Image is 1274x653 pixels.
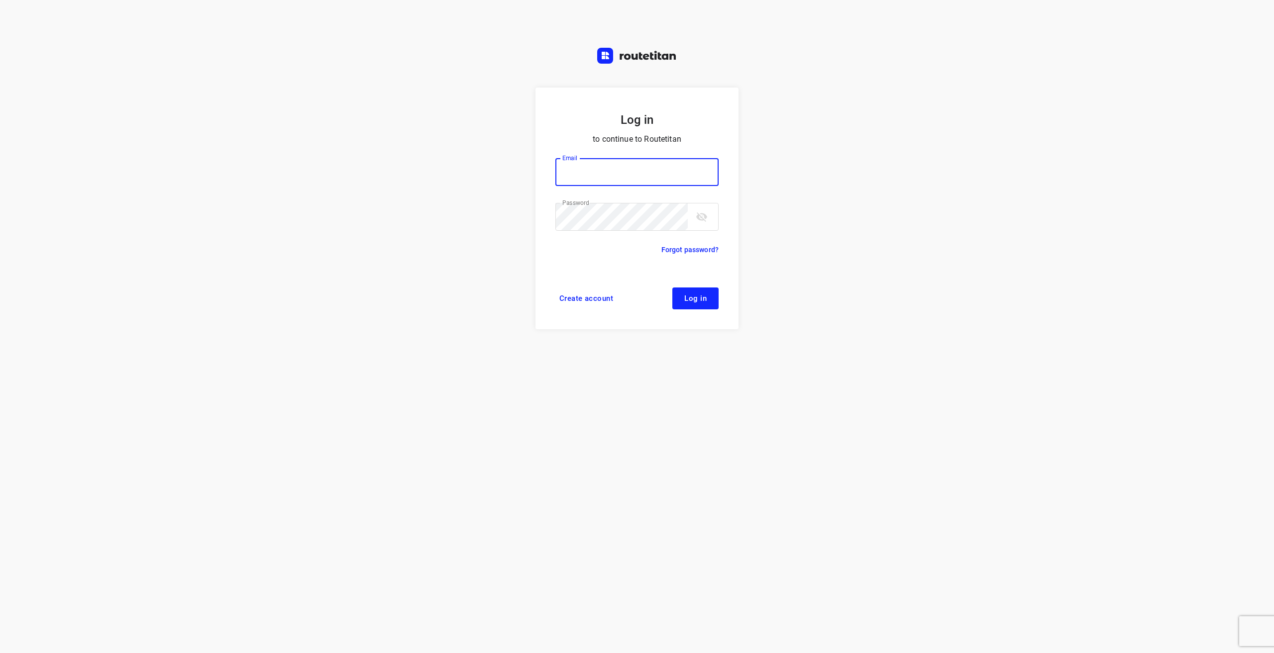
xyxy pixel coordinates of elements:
[661,244,719,256] a: Forgot password?
[597,48,677,66] a: Routetitan
[684,294,707,302] span: Log in
[555,287,617,309] a: Create account
[555,132,719,146] p: to continue to Routetitan
[555,111,719,128] h5: Log in
[597,48,677,64] img: Routetitan
[672,287,719,309] button: Log in
[692,207,712,227] button: toggle password visibility
[559,294,613,302] span: Create account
